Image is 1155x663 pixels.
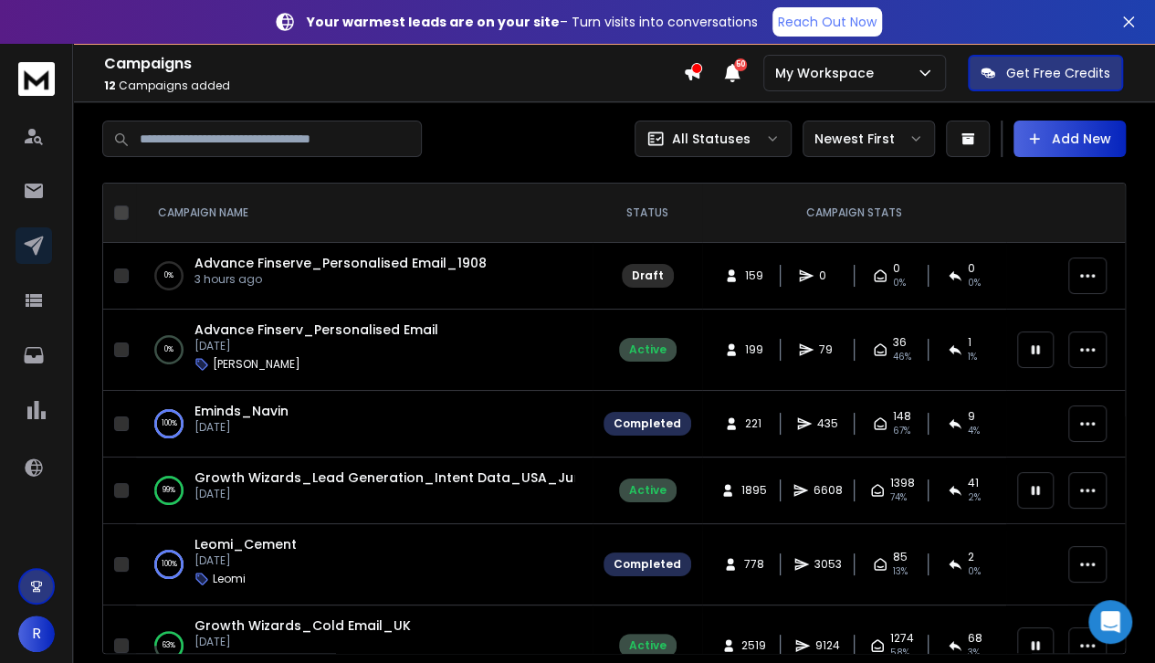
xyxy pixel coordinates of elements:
span: 46 % [893,350,911,364]
span: 1 % [968,350,977,364]
p: 63 % [163,637,175,655]
img: logo [18,62,55,96]
span: 6608 [814,483,843,498]
span: 36 [893,335,907,350]
span: 3053 [814,557,842,572]
p: 0 % [164,267,173,285]
span: 41 [968,476,979,490]
p: 0 % [164,341,173,359]
span: 1398 [890,476,915,490]
p: Campaigns added [104,79,683,93]
a: Growth Wizards_Lead Generation_Intent Data_USA_June 2025 [194,468,626,487]
div: Active [629,342,667,357]
span: 67 % [893,424,910,438]
td: 100%Eminds_Navin[DATE] [136,391,593,458]
span: 221 [744,416,762,431]
span: 13 % [893,564,908,579]
button: Newest First [803,121,935,157]
span: 0% [893,276,906,290]
span: 85 [893,550,908,564]
span: 159 [744,268,762,283]
p: 3 hours ago [194,272,487,287]
span: 0 [893,261,900,276]
td: 99%Growth Wizards_Lead Generation_Intent Data_USA_June 2025[DATE] [136,458,593,524]
span: 0 [968,261,975,276]
p: [DATE] [194,420,289,435]
span: 0% [968,276,981,290]
button: Add New [1013,121,1126,157]
span: 4 % [968,424,980,438]
button: R [18,616,55,652]
p: 100 % [162,415,177,433]
span: 2 [968,550,974,564]
strong: Your warmest leads are on your site [307,13,560,31]
div: Draft [632,268,664,283]
div: Open Intercom Messenger [1088,600,1132,644]
p: [DATE] [194,339,438,353]
p: My Workspace [775,64,881,82]
th: CAMPAIGN STATS [702,184,1006,243]
span: 1 [968,335,971,350]
td: 0%Advance Finserve_Personalised Email_19083 hours ago [136,243,593,310]
p: All Statuses [672,130,751,148]
p: Leomi [213,572,246,586]
p: 100 % [162,555,177,574]
th: CAMPAIGN NAME [136,184,593,243]
span: 50 [734,58,747,71]
a: Growth Wizards_Cold Email_UK [194,616,411,635]
p: [DATE] [194,635,411,649]
a: Leomi_Cement [194,535,297,553]
span: 778 [743,557,763,572]
a: Eminds_Navin [194,402,289,420]
div: Active [629,638,667,653]
span: 3 % [968,646,980,660]
span: 79 [819,342,837,357]
a: Advance Finserve_Personalised Email_1908 [194,254,487,272]
th: STATUS [593,184,702,243]
span: 0 [819,268,837,283]
td: 0%Advance Finserv_Personalised Email[DATE][PERSON_NAME] [136,310,593,391]
span: 2 % [968,490,981,505]
span: 9124 [815,638,840,653]
span: 0 % [968,564,981,579]
p: [PERSON_NAME] [213,357,300,372]
div: Completed [614,416,681,431]
span: 68 [968,631,982,646]
td: 100%Leomi_Cement[DATE]Leomi [136,524,593,605]
p: Get Free Credits [1006,64,1110,82]
span: 148 [893,409,911,424]
p: 99 % [163,481,175,500]
p: – Turn visits into conversations [307,13,758,31]
span: 2519 [741,638,766,653]
span: 9 [968,409,975,424]
span: 12 [104,78,116,93]
p: [DATE] [194,487,574,501]
a: Reach Out Now [772,7,882,37]
span: 199 [744,342,762,357]
span: 74 % [890,490,907,505]
p: [DATE] [194,553,297,568]
div: Completed [614,557,681,572]
span: 1274 [890,631,914,646]
button: Get Free Credits [968,55,1123,91]
div: Active [629,483,667,498]
span: 1895 [740,483,766,498]
span: 58 % [890,646,909,660]
span: 435 [817,416,838,431]
a: Advance Finserv_Personalised Email [194,321,438,339]
h1: Campaigns [104,53,683,75]
p: Reach Out Now [778,13,877,31]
